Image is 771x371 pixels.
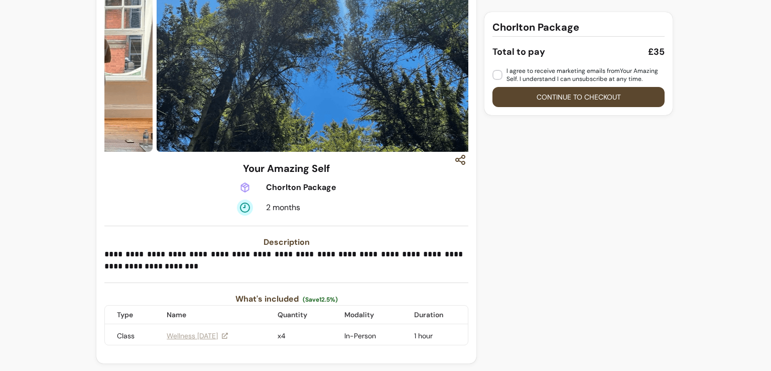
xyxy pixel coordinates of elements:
h3: Description [104,236,468,248]
th: Name [155,306,266,324]
span: (Save 12.5 %) [303,296,338,304]
th: Quantity [266,306,332,324]
span: 1 hour [414,331,433,340]
span: x4 [278,331,286,340]
h3: What's included [104,293,468,305]
h3: Chorlton Package [492,20,579,34]
div: Chorlton Package [266,181,336,194]
a: Wellness [DATE] [167,331,228,341]
th: Duration [402,306,468,324]
th: Modality [332,306,402,324]
th: Type [105,306,155,324]
h3: Your Amazing Self [243,161,330,175]
span: In-Person [344,331,376,340]
div: £35 [648,45,665,59]
span: Class [117,331,135,340]
div: 2 months [266,202,315,214]
div: Total to pay [492,45,545,59]
button: Continue to checkout [492,87,665,107]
